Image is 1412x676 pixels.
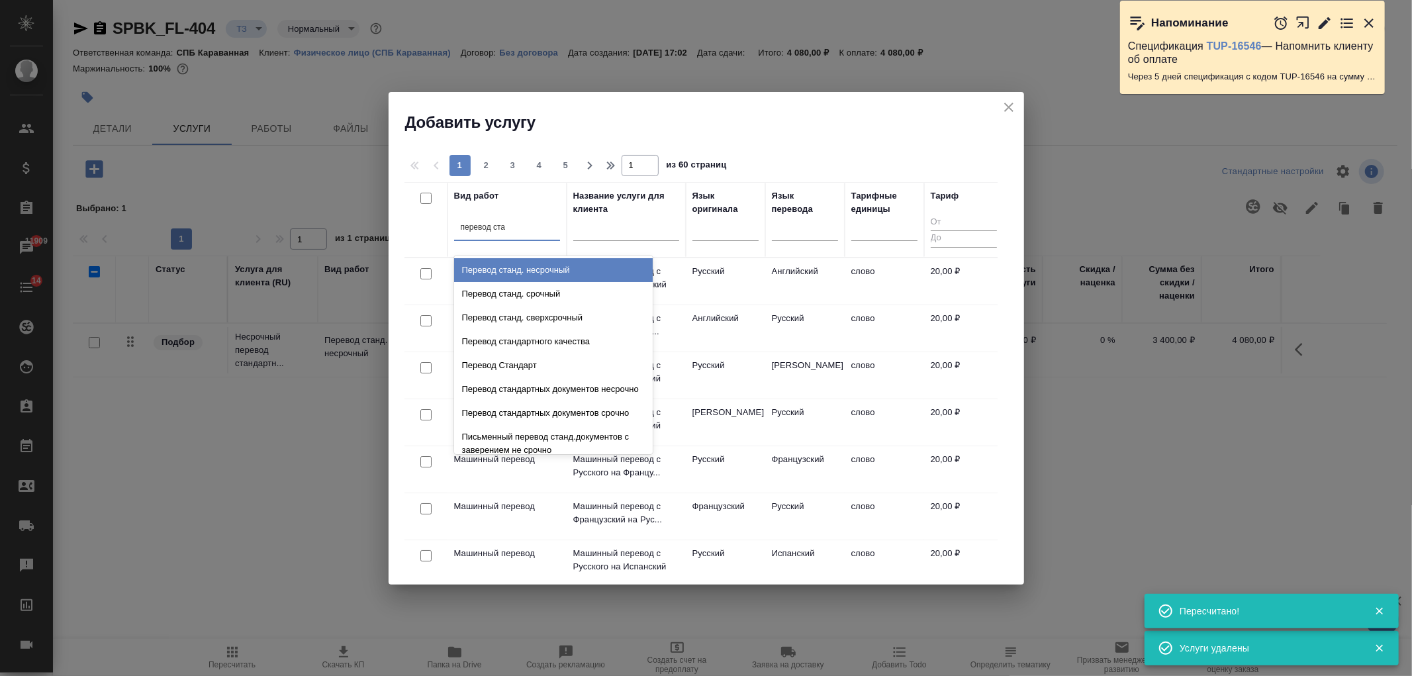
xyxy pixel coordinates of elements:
td: 20,00 ₽ [924,446,1004,493]
div: Вид работ [454,189,499,203]
button: Закрыть [1366,605,1393,617]
div: Пересчитано! [1180,604,1354,618]
p: Машинный перевод с Русского на Испанский [573,547,679,573]
div: Услуги удалены [1180,642,1354,655]
p: Машинный перевод с Русского на Францу... [573,453,679,479]
button: Перейти в todo [1339,15,1355,31]
div: Письменный перевод станд.документов с заверением не срочно [454,425,653,462]
div: Язык оригинала [692,189,759,216]
div: Перевод станд. сверхсрочный [454,306,653,330]
h2: Добавить услугу [405,112,1024,133]
button: 5 [555,155,577,176]
td: Испанский [765,540,845,587]
td: 20,00 ₽ [924,493,1004,540]
td: слово [845,258,924,305]
button: Открыть в новой вкладке [1295,9,1311,37]
td: слово [845,352,924,399]
span: 5 [555,159,577,172]
td: слово [845,446,924,493]
button: close [999,97,1019,117]
p: Через 5 дней спецификация с кодом TUP-16546 на сумму 100926.66 RUB будет просрочена [1128,70,1377,83]
div: Тарифные единицы [851,189,918,216]
button: Редактировать [1317,15,1333,31]
div: Перевод станд. несрочный [454,258,653,282]
p: Машинный перевод [454,547,560,560]
p: Машинный перевод с Французский на Рус... [573,500,679,526]
button: 2 [476,155,497,176]
td: слово [845,399,924,446]
p: Машинный перевод [454,453,560,466]
button: Закрыть [1361,15,1377,31]
td: [PERSON_NAME] [686,399,765,446]
td: Русский [765,305,845,352]
td: 20,00 ₽ [924,540,1004,587]
td: слово [845,305,924,352]
div: Перевод Стандарт [454,354,653,377]
td: Французский [686,493,765,540]
div: Перевод станд. срочный [454,282,653,306]
div: Название услуги для клиента [573,189,679,216]
div: Тариф [931,189,959,203]
td: Русский [686,352,765,399]
span: 4 [529,159,550,172]
td: Английский [686,305,765,352]
div: Перевод стандартного качества [454,330,653,354]
td: 20,00 ₽ [924,352,1004,399]
span: 3 [502,159,524,172]
td: Английский [765,258,845,305]
p: Спецификация — Напомнить клиенту об оплате [1128,40,1377,66]
p: Машинный перевод [454,500,560,513]
td: слово [845,540,924,587]
td: слово [845,493,924,540]
div: Язык перевода [772,189,838,216]
button: 4 [529,155,550,176]
td: Русский [686,446,765,493]
td: [PERSON_NAME] [765,352,845,399]
div: Перевод стандартных документов несрочно [454,377,653,401]
td: Русский [686,258,765,305]
td: 20,00 ₽ [924,399,1004,446]
span: из 60 страниц [667,157,727,176]
a: TUP-16546 [1207,40,1262,52]
td: Русский [765,399,845,446]
td: 20,00 ₽ [924,258,1004,305]
button: Отложить [1273,15,1289,31]
td: Русский [765,493,845,540]
td: Французский [765,446,845,493]
input: От [931,215,997,231]
button: 3 [502,155,524,176]
span: 2 [476,159,497,172]
button: Закрыть [1366,642,1393,654]
input: До [931,230,997,247]
td: Русский [686,540,765,587]
p: Напоминание [1151,17,1229,30]
div: Перевод стандартных документов срочно [454,401,653,425]
td: 20,00 ₽ [924,305,1004,352]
